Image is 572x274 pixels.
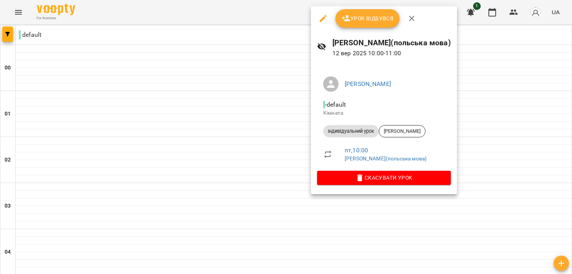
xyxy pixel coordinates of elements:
[345,155,427,162] a: [PERSON_NAME](польська мова)
[332,37,451,49] h6: [PERSON_NAME](польська мова)
[335,9,400,28] button: Урок відбувся
[323,128,379,135] span: Індивідуальний урок
[323,101,347,108] span: - default
[345,80,391,87] a: [PERSON_NAME]
[323,109,445,117] p: Кімната
[379,125,426,137] div: [PERSON_NAME]
[332,49,451,58] p: 12 вер 2025 10:00 - 11:00
[345,147,368,154] a: пт , 10:00
[317,171,451,185] button: Скасувати Урок
[379,128,425,135] span: [PERSON_NAME]
[323,173,445,182] span: Скасувати Урок
[342,14,394,23] span: Урок відбувся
